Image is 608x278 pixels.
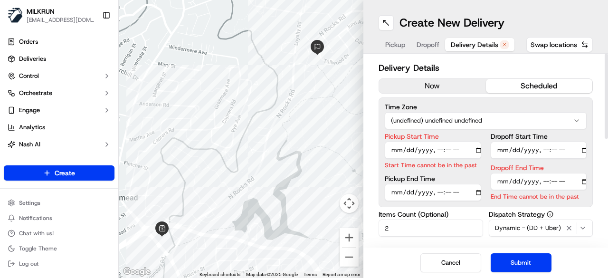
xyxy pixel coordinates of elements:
[379,61,593,75] h2: Delivery Details
[121,266,152,278] img: Google
[385,161,481,170] p: Start Time cannot be in the past
[340,194,359,213] button: Map camera controls
[8,8,23,23] img: MILKRUN
[19,72,39,80] span: Control
[4,68,114,84] button: Control
[486,79,593,93] button: scheduled
[399,15,504,30] h1: Create New Delivery
[4,257,114,270] button: Log out
[420,253,481,272] button: Cancel
[19,140,40,149] span: Nash AI
[379,79,486,93] button: now
[491,133,587,140] label: Dropoff Start Time
[55,168,75,178] span: Create
[19,123,45,132] span: Analytics
[27,16,95,24] button: [EMAIL_ADDRESS][DOMAIN_NAME]
[304,272,317,277] a: Terms (opens in new tab)
[4,165,114,181] button: Create
[4,51,114,67] a: Deliveries
[340,248,359,267] button: Zoom out
[340,228,359,247] button: Zoom in
[491,192,587,201] p: End Time cannot be in the past
[491,164,587,171] label: Dropoff End Time
[385,133,481,140] label: Pickup Start Time
[19,106,40,115] span: Engage
[19,89,52,97] span: Orchestrate
[27,7,55,16] button: MILKRUN
[19,230,54,237] span: Chat with us!
[19,199,40,207] span: Settings
[19,260,38,268] span: Log out
[417,40,439,49] span: Dropoff
[19,38,38,46] span: Orders
[385,175,481,182] label: Pickup End Time
[4,137,114,152] button: Nash AI
[385,40,405,49] span: Pickup
[4,242,114,255] button: Toggle Theme
[121,266,152,278] a: Open this area in Google Maps (opens a new window)
[19,55,46,63] span: Deliveries
[19,214,52,222] span: Notifications
[489,211,593,218] label: Dispatch Strategy
[495,224,561,232] span: Dynamic - (DD + Uber)
[531,40,577,49] span: Swap locations
[4,4,98,27] button: MILKRUNMILKRUN[EMAIL_ADDRESS][DOMAIN_NAME]
[451,40,498,49] span: Delivery Details
[4,227,114,240] button: Chat with us!
[4,86,114,101] button: Orchestrate
[526,37,593,52] button: Swap locations
[385,104,587,110] label: Time Zone
[489,220,593,237] button: Dynamic - (DD + Uber)
[4,196,114,210] button: Settings
[4,211,114,225] button: Notifications
[379,220,483,237] input: Enter number of items
[547,211,553,218] button: Dispatch Strategy
[19,245,57,252] span: Toggle Theme
[4,154,114,169] a: Product Catalog
[246,272,298,277] span: Map data ©2025 Google
[4,34,114,49] a: Orders
[19,157,65,166] span: Product Catalog
[4,103,114,118] button: Engage
[323,272,361,277] a: Report a map error
[4,120,114,135] a: Analytics
[379,211,483,218] label: Items Count (Optional)
[199,271,240,278] button: Keyboard shortcuts
[491,253,551,272] button: Submit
